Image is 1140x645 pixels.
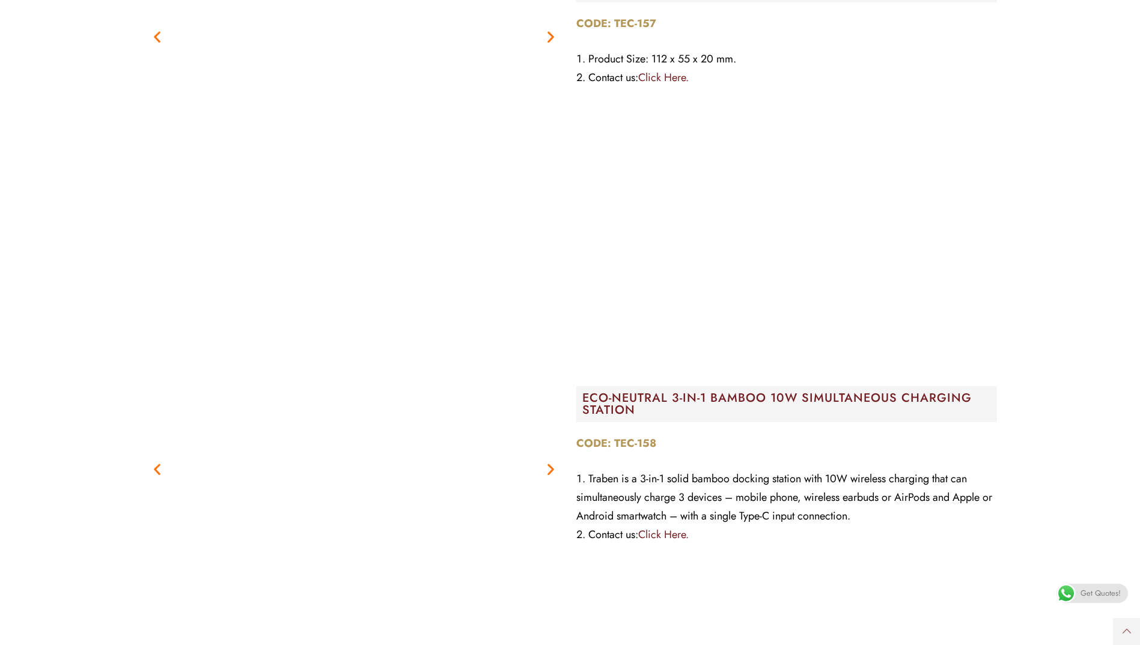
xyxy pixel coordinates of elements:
[576,50,997,68] li: Product Size: 112 x 55 x 20 mm.
[1081,584,1121,603] span: Get Quotes!
[576,68,997,87] li: Contact us:
[150,461,165,476] div: Previous slide
[576,470,997,525] li: Traben is a 3-in-1 solid bamboo docking station with 10W wireless charging that can simultaneousl...
[150,29,165,44] div: Previous slide
[638,70,689,85] a: Click Here.
[576,435,656,451] strong: CODE: TEC-158
[638,527,689,542] a: Click Here.
[576,16,656,31] strong: CODE: TEC-157
[576,525,997,544] li: Contact us:
[543,461,558,476] div: Next slide
[543,29,558,44] div: Next slide
[582,392,997,416] h2: ECO-NEUTRAL 3-IN-1 BAMBOO 10W SIMULTANEOUS CHARGING STATION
